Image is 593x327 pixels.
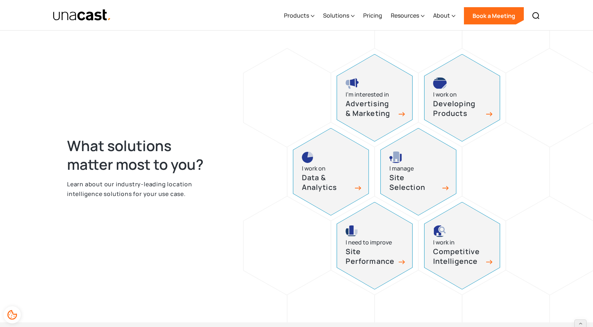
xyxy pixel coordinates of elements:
a: advertising and marketing iconI’m interested inAdvertising & Marketing [337,54,413,142]
a: competitive intelligence iconI work inCompetitive Intelligence [424,202,500,290]
div: Cookie Preferences [4,306,21,323]
img: site performance icon [346,225,358,237]
h3: Data & Analytics [302,173,352,192]
div: I need to improve [346,238,392,247]
img: competitive intelligence icon [433,225,446,237]
div: Solutions [323,11,349,20]
img: developing products icon [433,78,447,89]
img: site selection icon [389,151,403,163]
h3: Site Performance [346,247,396,266]
div: I’m interested in [346,90,389,99]
h3: Site Selection [389,173,440,192]
div: Resources [391,11,419,20]
img: advertising and marketing icon [346,78,359,89]
a: pie chart iconI work onData & Analytics [293,128,369,216]
a: site selection icon I manageSite Selection [380,128,456,216]
a: site performance iconI need to improveSite Performance [337,202,413,290]
div: About [433,1,455,31]
div: I work in [433,238,455,247]
div: Solutions [323,1,355,31]
img: pie chart icon [302,151,313,163]
div: About [433,11,450,20]
div: I manage [389,164,414,173]
img: Unacast text logo [53,9,111,22]
h3: Advertising & Marketing [346,99,396,118]
a: Pricing [363,1,382,31]
h3: Competitive Intelligence [433,247,483,266]
div: I work on [302,164,326,173]
div: Products [284,1,314,31]
a: home [53,9,111,22]
a: Book a Meeting [464,7,524,24]
a: developing products iconI work onDeveloping Products [424,54,500,142]
img: Search icon [532,11,540,20]
div: Resources [391,1,424,31]
h3: Developing Products [433,99,483,118]
div: Products [284,11,309,20]
h2: What solutions matter most to you? [67,136,218,174]
div: I work on [433,90,457,99]
p: Learn about our industry-leading location intelligence solutions for your use case. [67,179,218,198]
